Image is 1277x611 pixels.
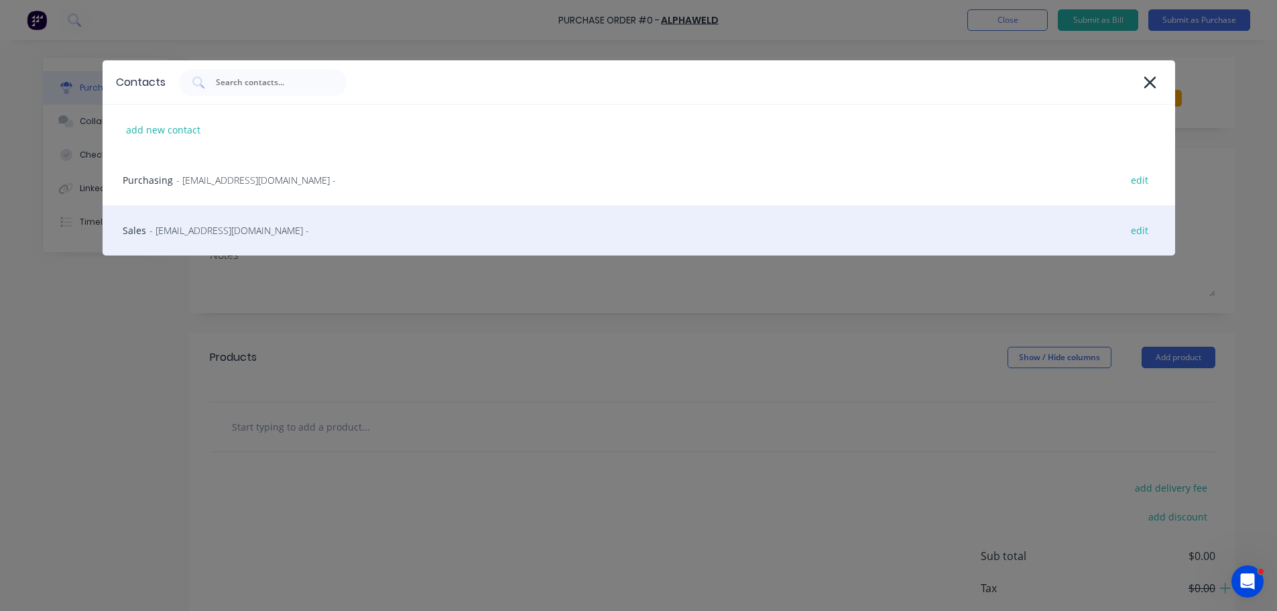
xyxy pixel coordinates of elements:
[1124,220,1155,241] div: edit
[119,119,207,140] div: add new contact
[103,155,1175,205] div: Purchasing
[149,223,309,237] span: - [EMAIL_ADDRESS][DOMAIN_NAME] -
[1231,565,1264,598] iframe: Intercom live chat
[215,76,326,89] input: Search contacts...
[176,173,336,187] span: - [EMAIL_ADDRESS][DOMAIN_NAME] -
[1124,170,1155,190] div: edit
[116,74,166,91] div: Contacts
[103,205,1175,256] div: Sales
